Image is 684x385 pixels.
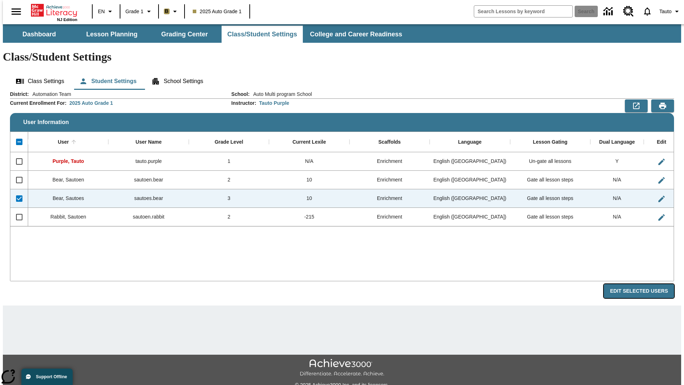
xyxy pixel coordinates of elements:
[69,99,113,107] div: 2025 Auto Grade 1
[259,99,289,107] div: Tauto Purple
[58,139,69,145] div: User
[619,2,638,21] a: Resource Center, Will open in new tab
[214,139,243,145] div: Grade Level
[161,5,182,18] button: Boost Class color is light brown. Change class color
[29,91,71,98] span: Automation Team
[604,284,674,298] button: Edit Selected Users
[625,99,648,112] button: Export to CSV
[76,26,147,43] button: Lesson Planning
[510,208,590,226] div: Gate all lesson steps
[657,5,684,18] button: Profile/Settings
[430,152,510,171] div: English (US)
[3,24,681,43] div: SubNavbar
[231,100,256,106] h2: Instructor :
[53,195,84,201] span: Bear, Sautoes
[590,171,644,189] div: N/A
[6,1,27,22] button: Open side menu
[651,99,674,112] button: Print Preview
[269,208,349,226] div: -215
[430,171,510,189] div: English (US)
[378,139,401,145] div: Scaffolds
[349,189,430,208] div: Enrichment
[654,173,669,188] button: Edit User
[349,208,430,226] div: Enrichment
[21,369,73,385] button: Support Offline
[165,7,169,16] span: B
[149,26,220,43] button: Grading Center
[51,214,86,220] span: Rabbit, Sautoen
[108,171,188,189] div: sautoen.bear
[108,189,188,208] div: sautoes.bear
[654,192,669,206] button: Edit User
[146,73,209,90] button: School Settings
[52,177,84,183] span: Bear, Sautoen
[10,91,674,298] div: User Information
[189,152,269,171] div: 1
[10,91,29,97] h2: District :
[193,8,242,15] span: 2025 Auto Grade 1
[269,189,349,208] div: 10
[599,2,619,21] a: Data Center
[599,139,635,145] div: Dual Language
[304,26,408,43] button: College and Career Readiness
[510,171,590,189] div: Gate all lesson steps
[3,50,681,63] h1: Class/Student Settings
[10,73,70,90] button: Class Settings
[4,26,75,43] button: Dashboard
[269,152,349,171] div: N/A
[654,210,669,225] button: Edit User
[590,152,644,171] div: Y
[125,8,144,15] span: Grade 1
[590,208,644,226] div: N/A
[430,208,510,226] div: English (US)
[10,73,674,90] div: Class/Student Settings
[189,171,269,189] div: 2
[189,189,269,208] div: 3
[31,3,77,17] a: Home
[292,139,326,145] div: Current Lexile
[53,158,84,164] span: Purple, Tauto
[349,152,430,171] div: Enrichment
[638,2,657,21] a: Notifications
[269,171,349,189] div: 10
[590,189,644,208] div: N/A
[654,155,669,169] button: Edit User
[510,152,590,171] div: Un-gate all lessons
[510,189,590,208] div: Gate all lesson steps
[300,359,384,377] img: Achieve3000 Differentiate Accelerate Achieve
[189,208,269,226] div: 2
[3,26,409,43] div: SubNavbar
[222,26,303,43] button: Class/Student Settings
[98,8,105,15] span: EN
[123,5,156,18] button: Grade: Grade 1, Select a grade
[657,139,666,145] div: Edit
[458,139,482,145] div: Language
[73,73,142,90] button: Student Settings
[31,2,77,22] div: Home
[36,374,67,379] span: Support Offline
[95,5,118,18] button: Language: EN, Select a language
[659,8,672,15] span: Tauto
[231,91,249,97] h2: School :
[108,152,188,171] div: tauto.purple
[474,6,572,17] input: search field
[23,119,69,125] span: User Information
[108,208,188,226] div: sautoen.rabbit
[250,91,312,98] span: Auto Multi program School
[136,139,162,145] div: User Name
[349,171,430,189] div: Enrichment
[533,139,568,145] div: Lesson Gating
[430,189,510,208] div: English (US)
[57,17,77,22] span: NJ Edition
[10,100,67,106] h2: Current Enrollment For :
